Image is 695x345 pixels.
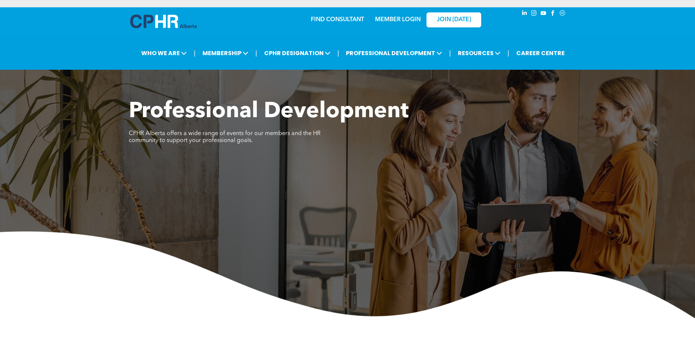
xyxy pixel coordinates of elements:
[130,15,197,28] img: A blue and white logo for cp alberta
[129,131,321,143] span: CPHR Alberta offers a wide range of events for our members and the HR community to support your p...
[129,101,409,123] span: Professional Development
[449,46,451,61] li: |
[375,17,421,23] a: MEMBER LOGIN
[437,16,471,23] span: JOIN [DATE]
[549,9,557,19] a: facebook
[262,46,333,60] span: CPHR DESIGNATION
[200,46,251,60] span: MEMBERSHIP
[426,12,481,27] a: JOIN [DATE]
[559,9,567,19] a: Social network
[194,46,196,61] li: |
[337,46,339,61] li: |
[311,17,364,23] a: FIND CONSULTANT
[521,9,529,19] a: linkedin
[255,46,257,61] li: |
[514,46,567,60] a: CAREER CENTRE
[507,46,509,61] li: |
[530,9,538,19] a: instagram
[139,46,189,60] span: WHO WE ARE
[456,46,503,60] span: RESOURCES
[540,9,548,19] a: youtube
[344,46,444,60] span: PROFESSIONAL DEVELOPMENT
